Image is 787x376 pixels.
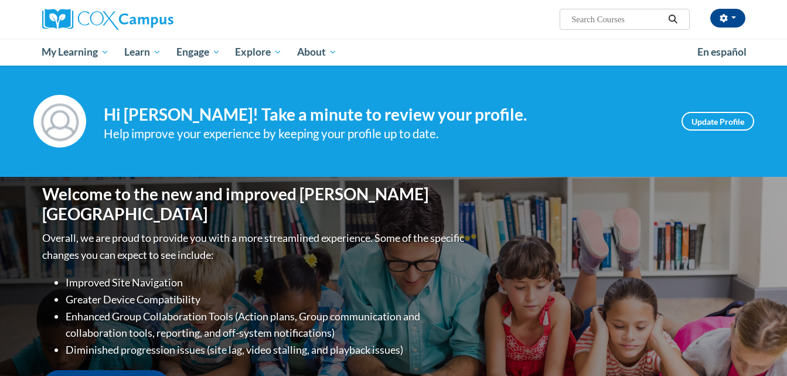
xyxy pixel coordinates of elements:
[710,9,745,28] button: Account Settings
[104,124,664,143] div: Help improve your experience by keeping your profile up to date.
[42,45,109,59] span: My Learning
[35,39,117,66] a: My Learning
[235,45,282,59] span: Explore
[176,45,220,59] span: Engage
[66,291,467,308] li: Greater Device Compatibility
[297,45,337,59] span: About
[66,274,467,291] li: Improved Site Navigation
[682,112,754,131] a: Update Profile
[104,105,664,125] h4: Hi [PERSON_NAME]! Take a minute to review your profile.
[42,9,265,30] a: Cox Campus
[697,46,747,58] span: En español
[42,230,467,264] p: Overall, we are proud to provide you with a more streamlined experience. Some of the specific cha...
[117,39,169,66] a: Learn
[169,39,228,66] a: Engage
[570,12,664,26] input: Search Courses
[66,308,467,342] li: Enhanced Group Collaboration Tools (Action plans, Group communication and collaboration tools, re...
[66,341,467,358] li: Diminished progression issues (site lag, video stalling, and playback issues)
[664,12,682,26] button: Search
[42,184,467,224] h1: Welcome to the new and improved [PERSON_NAME][GEOGRAPHIC_DATA]
[33,95,86,148] img: Profile Image
[690,40,754,64] a: En español
[124,45,161,59] span: Learn
[227,39,289,66] a: Explore
[25,39,763,66] div: Main menu
[740,329,778,367] iframe: Button to launch messaging window
[289,39,345,66] a: About
[42,9,173,30] img: Cox Campus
